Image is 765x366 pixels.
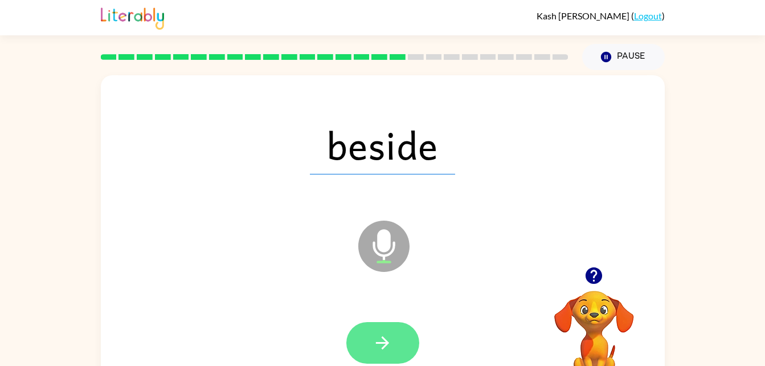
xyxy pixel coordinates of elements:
button: Pause [582,44,665,70]
span: Kash [PERSON_NAME] [537,10,631,21]
span: beside [310,115,455,174]
a: Logout [634,10,662,21]
img: Literably [101,5,164,30]
div: ( ) [537,10,665,21]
